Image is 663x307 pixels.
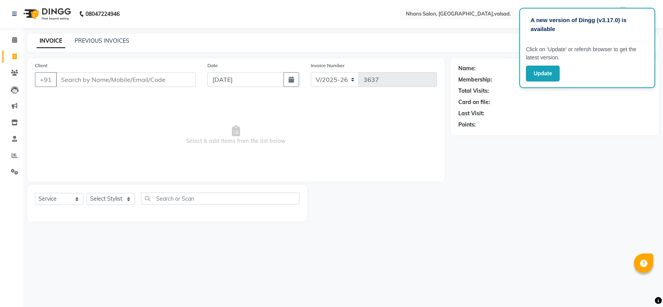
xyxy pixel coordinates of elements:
[207,62,218,69] label: Date
[526,66,560,82] button: Update
[75,37,129,44] a: PREVIOUS INVOICES
[531,16,644,33] p: A new version of Dingg (v3.17.0) is available
[20,3,73,25] img: logo
[35,62,47,69] label: Client
[526,45,649,62] p: Click on ‘Update’ or refersh browser to get the latest version.
[458,121,476,129] div: Points:
[35,72,57,87] button: +91
[458,98,490,106] div: Card on file:
[37,34,65,48] a: INVOICE
[35,96,437,174] span: Select & add items from the list below
[616,7,630,21] img: MEET
[85,3,120,25] b: 08047224946
[458,87,489,95] div: Total Visits:
[311,62,345,69] label: Invoice Number
[458,109,484,118] div: Last Visit:
[141,193,299,205] input: Search or Scan
[458,76,492,84] div: Membership:
[56,72,196,87] input: Search by Name/Mobile/Email/Code
[458,64,476,73] div: Name:
[630,276,655,299] iframe: chat widget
